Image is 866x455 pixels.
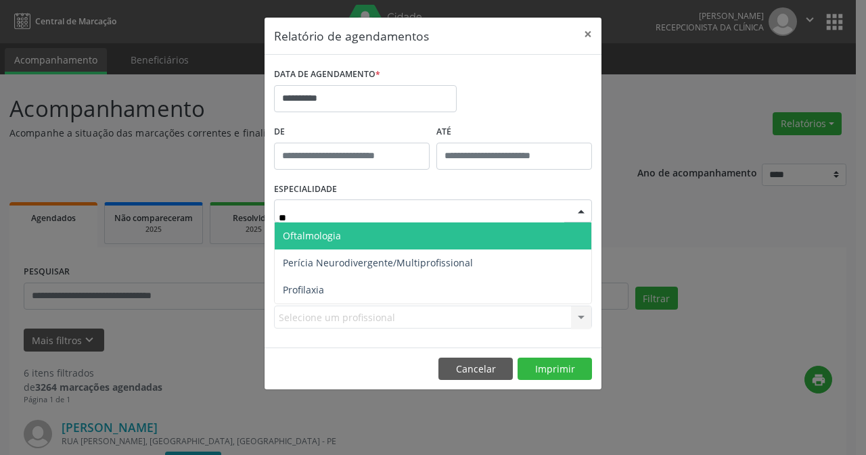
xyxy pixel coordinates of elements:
span: Perícia Neurodivergente/Multiprofissional [283,256,473,269]
button: Cancelar [438,358,513,381]
h5: Relatório de agendamentos [274,27,429,45]
span: Oftalmologia [283,229,341,242]
label: ESPECIALIDADE [274,179,337,200]
button: Imprimir [518,358,592,381]
label: De [274,122,430,143]
label: DATA DE AGENDAMENTO [274,64,380,85]
button: Close [574,18,601,51]
label: ATÉ [436,122,592,143]
span: Profilaxia [283,283,324,296]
